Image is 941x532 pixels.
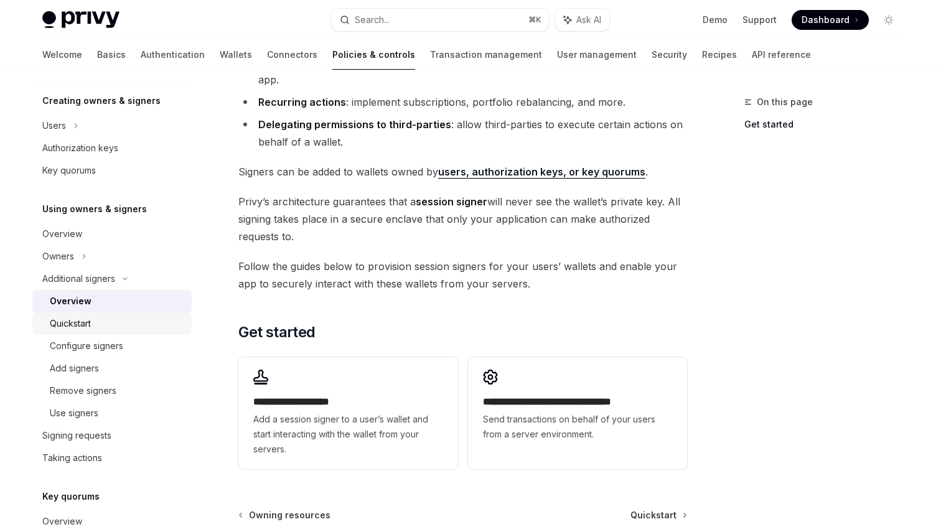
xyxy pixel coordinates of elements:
[42,489,100,504] h5: Key quorums
[50,294,91,309] div: Overview
[32,424,192,447] a: Signing requests
[240,509,330,521] a: Owning resources
[238,322,315,342] span: Get started
[50,361,99,376] div: Add signers
[42,249,74,264] div: Owners
[332,40,415,70] a: Policies & controls
[50,316,91,331] div: Quickstart
[555,9,610,31] button: Ask AI
[32,159,192,182] a: Key quorums
[528,15,541,25] span: ⌘ K
[238,163,687,180] span: Signers can be added to wallets owned by .
[438,166,645,179] a: users, authorization keys, or key quorums
[742,14,777,26] a: Support
[430,40,542,70] a: Transaction management
[238,54,687,88] li: : execute limit orders or agentic trades even while a user is offline in your app.
[42,141,118,156] div: Authorization keys
[32,447,192,469] a: Taking actions
[267,40,317,70] a: Connectors
[802,14,850,26] span: Dashboard
[42,202,147,217] h5: Using owners & signers
[238,357,457,469] a: **** **** **** *****Add a session signer to a user’s wallet and start interacting with the wallet...
[652,40,687,70] a: Security
[258,118,451,131] strong: Delegating permissions to third-parties
[42,450,102,465] div: Taking actions
[792,10,869,30] a: Dashboard
[141,40,205,70] a: Authentication
[42,428,111,443] div: Signing requests
[42,226,82,241] div: Overview
[879,10,899,30] button: Toggle dark mode
[32,290,192,312] a: Overview
[42,118,66,133] div: Users
[42,163,96,178] div: Key quorums
[97,40,126,70] a: Basics
[355,12,390,27] div: Search...
[249,509,330,521] span: Owning resources
[238,193,687,245] span: Privy’s architecture guarantees that a will never see the wallet’s private key. All signing takes...
[752,40,811,70] a: API reference
[744,114,909,134] a: Get started
[50,383,116,398] div: Remove signers
[50,406,98,421] div: Use signers
[42,11,119,29] img: light logo
[42,93,161,108] h5: Creating owners & signers
[42,271,115,286] div: Additional signers
[416,195,487,208] strong: session signer
[32,335,192,357] a: Configure signers
[576,14,601,26] span: Ask AI
[50,338,123,353] div: Configure signers
[32,223,192,245] a: Overview
[32,402,192,424] a: Use signers
[32,137,192,159] a: Authorization keys
[253,412,442,457] span: Add a session signer to a user’s wallet and start interacting with the wallet from your servers.
[702,40,737,70] a: Recipes
[220,40,252,70] a: Wallets
[557,40,637,70] a: User management
[42,514,82,529] div: Overview
[32,380,192,402] a: Remove signers
[630,509,676,521] span: Quickstart
[331,9,549,31] button: Search...⌘K
[757,95,813,110] span: On this page
[258,96,346,108] strong: Recurring actions
[42,40,82,70] a: Welcome
[238,258,687,292] span: Follow the guides below to provision session signers for your users’ wallets and enable your app ...
[483,412,672,442] span: Send transactions on behalf of your users from a server environment.
[238,93,687,111] li: : implement subscriptions, portfolio rebalancing, and more.
[238,116,687,151] li: : allow third-parties to execute certain actions on behalf of a wallet.
[703,14,728,26] a: Demo
[630,509,686,521] a: Quickstart
[32,312,192,335] a: Quickstart
[32,357,192,380] a: Add signers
